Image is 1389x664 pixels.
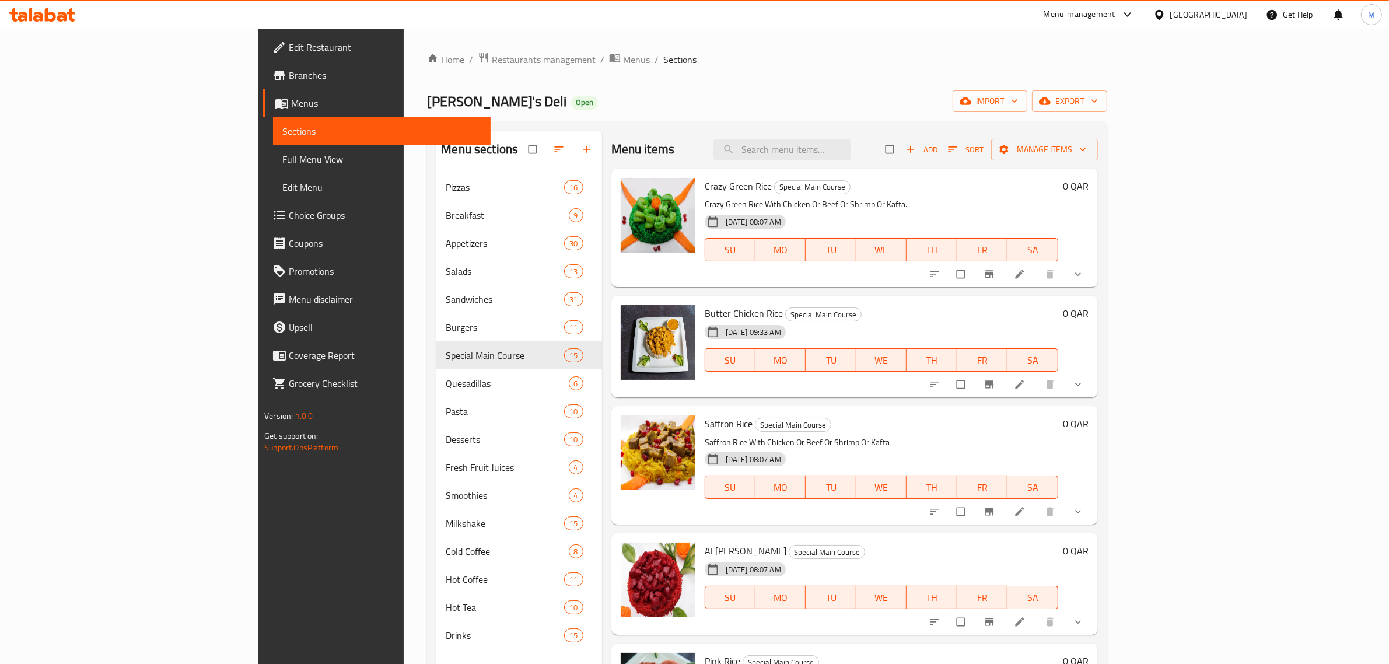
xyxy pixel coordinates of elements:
[446,208,568,222] span: Breakfast
[263,89,491,117] a: Menus
[273,173,491,201] a: Edit Menu
[774,180,851,194] div: Special Main Course
[789,546,865,559] span: Special Main Course
[810,242,851,258] span: TU
[446,516,564,530] span: Milkshake
[564,180,583,194] div: items
[289,292,481,306] span: Menu disclaimer
[569,210,583,221] span: 9
[806,586,856,609] button: TU
[446,292,564,306] div: Sandwiches
[705,435,1058,450] p: Saffron Rice With Chicken Or Beef Or Shrimp Or Kafta
[861,589,902,606] span: WE
[564,628,583,642] div: items
[1063,543,1089,559] h6: 0 QAR
[446,180,564,194] div: Pizzas
[705,542,786,560] span: Al [PERSON_NAME]
[1065,499,1093,525] button: show more
[427,52,1107,67] nav: breadcrumb
[962,242,1003,258] span: FR
[957,586,1007,609] button: FR
[263,341,491,369] a: Coverage Report
[1014,616,1028,628] a: Edit menu item
[1063,415,1089,432] h6: 0 QAR
[655,53,659,67] li: /
[263,61,491,89] a: Branches
[861,479,902,496] span: WE
[436,173,601,201] div: Pizzas16
[755,348,806,372] button: MO
[446,236,564,250] div: Appetizers
[1000,142,1089,157] span: Manage items
[263,33,491,61] a: Edit Restaurant
[446,320,564,334] span: Burgers
[565,238,582,249] span: 30
[755,418,831,432] span: Special Main Course
[1072,268,1084,280] svg: Show Choices
[1032,90,1107,112] button: export
[436,509,601,537] div: Milkshake15
[263,313,491,341] a: Upsell
[569,544,583,558] div: items
[962,94,1018,109] span: import
[564,348,583,362] div: items
[289,376,481,390] span: Grocery Checklist
[1041,94,1098,109] span: export
[569,490,583,501] span: 4
[436,565,601,593] div: Hot Coffee11
[569,462,583,473] span: 4
[810,589,851,606] span: TU
[564,292,583,306] div: items
[621,415,695,490] img: Saffron Rice
[1012,352,1053,369] span: SA
[1037,261,1065,287] button: delete
[911,352,952,369] span: TH
[446,572,564,586] span: Hot Coffee
[856,586,907,609] button: WE
[446,460,568,474] span: Fresh Fruit Juices
[755,586,806,609] button: MO
[705,415,753,432] span: Saffron Rice
[436,453,601,481] div: Fresh Fruit Juices4
[264,408,293,424] span: Version:
[564,236,583,250] div: items
[710,352,751,369] span: SU
[1014,506,1028,518] a: Edit menu item
[760,242,801,258] span: MO
[264,440,338,455] a: Support.OpsPlatform
[436,257,601,285] div: Salads13
[806,348,856,372] button: TU
[911,242,952,258] span: TH
[436,341,601,369] div: Special Main Course15
[565,322,582,333] span: 11
[289,68,481,82] span: Branches
[565,574,582,585] span: 11
[721,564,786,575] span: [DATE] 08:07 AM
[1072,379,1084,390] svg: Show Choices
[907,238,957,261] button: TH
[1014,268,1028,280] a: Edit menu item
[785,307,862,321] div: Special Main Course
[263,285,491,313] a: Menu disclaimer
[911,479,952,496] span: TH
[492,53,596,67] span: Restaurants management
[705,238,755,261] button: SU
[1007,586,1058,609] button: SA
[446,628,564,642] span: Drinks
[436,369,601,397] div: Quesadillas6
[957,476,1007,499] button: FR
[446,488,568,502] span: Smoothies
[705,305,783,322] span: Butter Chicken Rice
[945,141,986,159] button: Sort
[289,348,481,362] span: Coverage Report
[903,141,940,159] button: Add
[264,428,318,443] span: Get support on:
[721,454,786,465] span: [DATE] 08:07 AM
[663,53,697,67] span: Sections
[977,609,1005,635] button: Branch-specific-item
[806,476,856,499] button: TU
[565,434,582,445] span: 10
[289,208,481,222] span: Choice Groups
